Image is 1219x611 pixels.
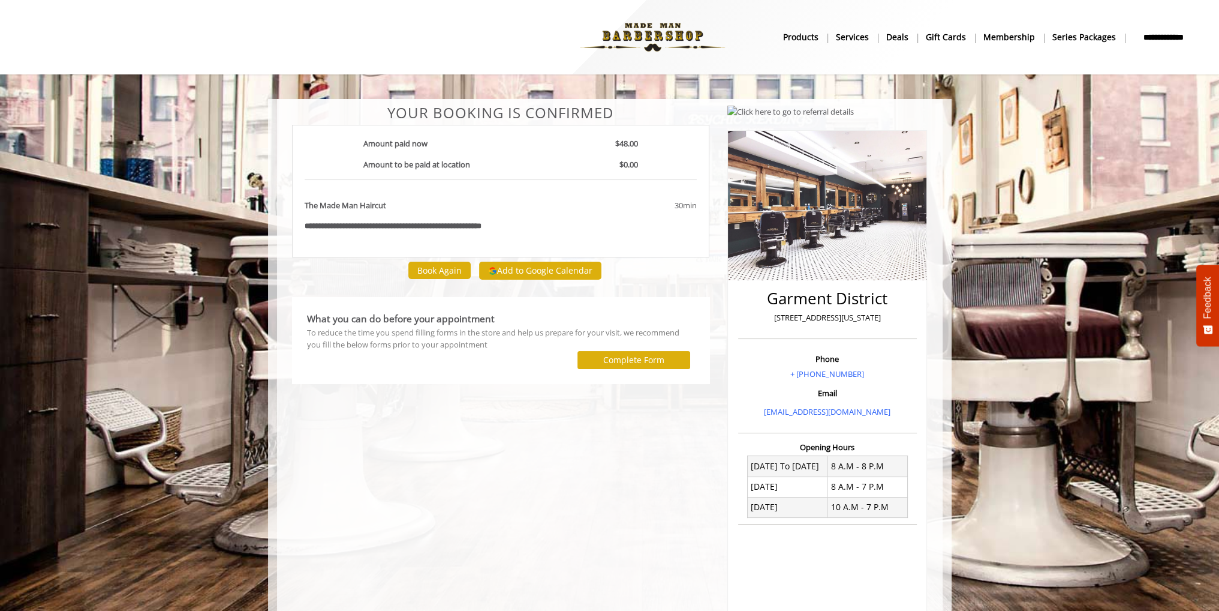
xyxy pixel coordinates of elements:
[292,105,710,121] center: Your Booking is confirmed
[603,355,664,365] label: Complete Form
[619,159,638,170] b: $0.00
[307,327,695,352] div: To reduce the time you spend filling forms in the store and help us prepare for your visit, we re...
[983,31,1035,44] b: Membership
[363,138,428,149] b: Amount paid now
[886,31,908,44] b: Deals
[790,369,864,379] a: + [PHONE_NUMBER]
[747,477,827,497] td: [DATE]
[917,28,975,46] a: Gift cardsgift cards
[878,28,917,46] a: DealsDeals
[738,443,917,451] h3: Opening Hours
[827,477,908,497] td: 8 A.M - 7 P.M
[615,138,638,149] b: $48.00
[747,497,827,517] td: [DATE]
[578,199,697,212] div: 30min
[741,290,914,307] h2: Garment District
[363,159,470,170] b: Amount to be paid at location
[747,456,827,477] td: [DATE] To [DATE]
[1044,28,1125,46] a: Series packagesSeries packages
[1052,31,1116,44] b: Series packages
[479,262,601,280] button: Add to Google Calendar
[741,389,914,397] h3: Email
[827,456,908,477] td: 8 A.M - 8 P.M
[408,262,471,279] button: Book Again
[741,355,914,363] h3: Phone
[741,312,914,324] p: [STREET_ADDRESS][US_STATE]
[305,199,386,212] b: The Made Man Haircut
[727,106,854,118] img: Click here to go to referral details
[827,497,908,517] td: 10 A.M - 7 P.M
[783,31,818,44] b: products
[975,28,1044,46] a: MembershipMembership
[570,4,735,70] img: Made Man Barbershop logo
[1202,277,1213,319] span: Feedback
[1196,265,1219,346] button: Feedback - Show survey
[577,351,690,369] button: Complete Form
[764,406,890,417] a: [EMAIL_ADDRESS][DOMAIN_NAME]
[827,28,878,46] a: ServicesServices
[836,31,869,44] b: Services
[307,312,495,325] b: What you can do before your appointment
[926,31,966,44] b: gift cards
[775,28,827,46] a: Productsproducts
